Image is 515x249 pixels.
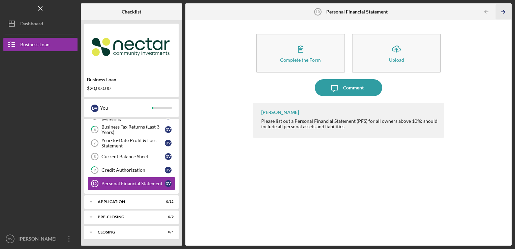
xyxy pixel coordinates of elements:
[88,136,175,150] a: 7Year-to-Date Profit & Loss StatementDV
[88,177,175,190] a: 10Personal Financial StatementDV
[161,230,174,234] div: 0 / 5
[315,79,382,96] button: Comment
[315,10,320,14] tspan: 10
[8,237,12,241] text: DV
[94,168,96,172] tspan: 9
[3,17,78,30] button: Dashboard
[94,128,96,132] tspan: 6
[3,232,78,246] button: DV[PERSON_NAME]
[261,118,438,129] div: Please list out a Personal Financial Statement (PFS) for all owners above 10%: should include all...
[280,57,321,62] div: Complete the Form
[91,105,98,112] div: D V
[326,9,388,15] b: Personal Financial Statement
[261,110,299,115] div: [PERSON_NAME]
[87,86,176,91] div: $20,000.00
[101,124,165,135] div: Business Tax Returns (Last 3 Years)
[3,38,78,51] button: Business Loan
[20,38,50,53] div: Business Loan
[17,232,61,247] div: [PERSON_NAME]
[88,163,175,177] a: 9Credit AuthorizationDV
[101,138,165,148] div: Year-to-Date Profit & Loss Statement
[165,167,172,173] div: D V
[122,9,141,15] b: Checklist
[98,200,157,204] div: Application
[98,230,157,234] div: Closing
[100,102,152,114] div: You
[94,141,96,145] tspan: 7
[165,140,172,146] div: D V
[98,215,157,219] div: Pre-Closing
[84,27,179,67] img: Product logo
[92,182,96,186] tspan: 10
[88,150,175,163] a: 8Current Balance SheetDV
[101,154,165,159] div: Current Balance Sheet
[101,167,165,173] div: Credit Authorization
[87,77,176,82] div: Business Loan
[165,153,172,160] div: D V
[165,126,172,133] div: D V
[88,123,175,136] a: 6Business Tax Returns (Last 3 Years)DV
[256,34,345,73] button: Complete the Form
[101,181,165,186] div: Personal Financial Statement
[20,17,43,32] div: Dashboard
[352,34,441,73] button: Upload
[161,200,174,204] div: 0 / 12
[389,57,404,62] div: Upload
[161,215,174,219] div: 0 / 9
[343,79,364,96] div: Comment
[165,180,172,187] div: D V
[94,155,96,159] tspan: 8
